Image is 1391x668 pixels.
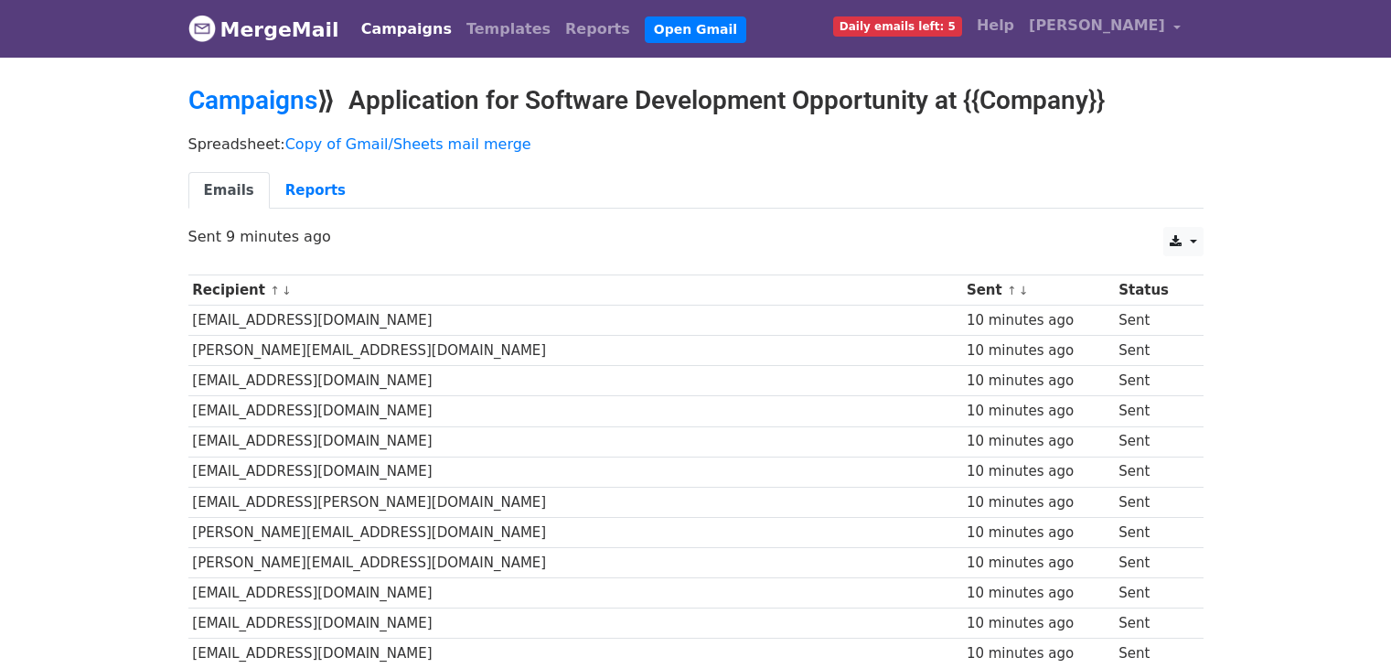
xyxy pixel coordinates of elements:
a: ↑ [1007,284,1017,297]
div: 10 minutes ago [967,461,1110,482]
p: Spreadsheet: [188,135,1204,154]
td: [PERSON_NAME][EMAIL_ADDRESS][DOMAIN_NAME] [188,547,963,577]
div: 10 minutes ago [967,553,1110,574]
div: 10 minutes ago [967,401,1110,422]
a: Copy of Gmail/Sheets mail merge [285,135,531,153]
td: Sent [1114,517,1192,547]
a: ↓ [282,284,292,297]
td: [EMAIL_ADDRESS][DOMAIN_NAME] [188,366,963,396]
td: [PERSON_NAME][EMAIL_ADDRESS][DOMAIN_NAME] [188,517,963,547]
td: Sent [1114,547,1192,577]
td: Sent [1114,336,1192,366]
a: Reports [270,172,361,210]
td: Sent [1114,457,1192,487]
td: Sent [1114,396,1192,426]
a: Templates [459,11,558,48]
td: [EMAIL_ADDRESS][DOMAIN_NAME] [188,609,963,639]
td: [EMAIL_ADDRESS][DOMAIN_NAME] [188,578,963,609]
td: Sent [1114,426,1192,457]
td: Sent [1114,609,1192,639]
td: Sent [1114,578,1192,609]
a: ↓ [1019,284,1029,297]
td: Sent [1114,306,1192,336]
a: Campaigns [354,11,459,48]
td: [EMAIL_ADDRESS][DOMAIN_NAME] [188,457,963,487]
div: 10 minutes ago [967,431,1110,452]
img: MergeMail logo [188,15,216,42]
a: [PERSON_NAME] [1022,7,1188,50]
td: Sent [1114,366,1192,396]
a: Emails [188,172,270,210]
td: [EMAIL_ADDRESS][DOMAIN_NAME] [188,306,963,336]
div: 10 minutes ago [967,643,1110,664]
div: 10 minutes ago [967,613,1110,634]
th: Sent [962,275,1114,306]
a: Daily emails left: 5 [826,7,969,44]
a: Open Gmail [645,16,746,43]
th: Recipient [188,275,963,306]
a: MergeMail [188,10,339,48]
span: Daily emails left: 5 [833,16,962,37]
td: [EMAIL_ADDRESS][PERSON_NAME][DOMAIN_NAME] [188,487,963,517]
div: 10 minutes ago [967,492,1110,513]
span: [PERSON_NAME] [1029,15,1165,37]
td: [EMAIL_ADDRESS][DOMAIN_NAME] [188,426,963,457]
td: [PERSON_NAME][EMAIL_ADDRESS][DOMAIN_NAME] [188,336,963,366]
a: ↑ [270,284,280,297]
a: Campaigns [188,85,317,115]
div: 10 minutes ago [967,371,1110,392]
th: Status [1114,275,1192,306]
p: Sent 9 minutes ago [188,227,1204,246]
a: Help [969,7,1022,44]
td: [EMAIL_ADDRESS][DOMAIN_NAME] [188,396,963,426]
div: 10 minutes ago [967,523,1110,544]
h2: ⟫ Application for Software Development Opportunity at {{Company}} [188,85,1204,116]
a: Reports [558,11,637,48]
td: Sent [1114,487,1192,517]
div: 10 minutes ago [967,310,1110,331]
div: 10 minutes ago [967,340,1110,361]
div: 10 minutes ago [967,583,1110,604]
